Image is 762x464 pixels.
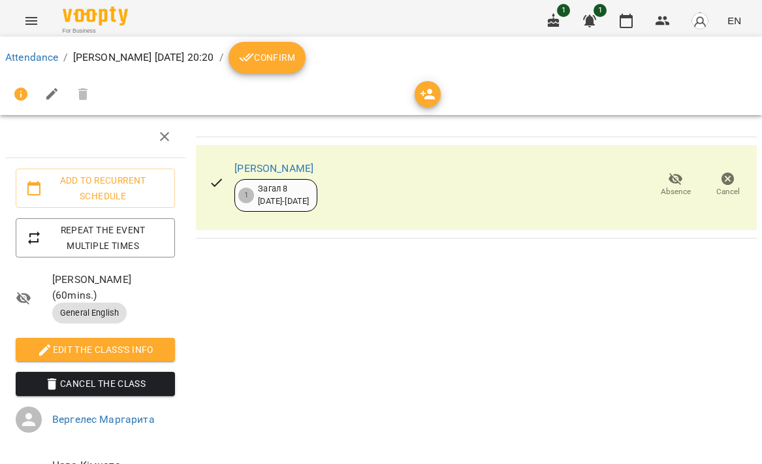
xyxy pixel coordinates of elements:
span: Cancel [716,186,740,197]
button: Menu [16,5,47,37]
span: EN [727,14,741,27]
button: Repeat the event multiple times [16,218,175,257]
span: 1 [557,4,570,17]
button: Edit the class's Info [16,338,175,361]
span: [PERSON_NAME] ( 60 mins. ) [52,272,175,303]
span: For Business [63,27,128,35]
img: avatar_s.png [691,12,709,30]
button: Absence [650,167,702,203]
nav: breadcrumb [5,42,757,73]
p: [PERSON_NAME] [DATE] 20:20 [73,50,214,65]
li: / [63,50,67,65]
span: Confirm [239,50,295,65]
li: / [219,50,223,65]
span: Absence [661,186,691,197]
div: Загал 8 [DATE] - [DATE] [258,183,309,207]
button: Confirm [229,42,306,73]
div: 1 [238,188,254,203]
button: Cancel [702,167,754,203]
img: Voopty Logo [63,7,128,25]
span: Edit the class's Info [26,342,165,357]
button: Add to recurrent schedule [16,169,175,208]
span: Add to recurrent schedule [26,173,165,204]
a: [PERSON_NAME] [234,162,313,174]
button: EN [722,8,746,33]
a: Вергелес Маргарита [52,413,155,425]
span: Cancel the class [26,376,165,391]
span: Repeat the event multiple times [26,222,165,254]
span: 1 [594,4,607,17]
button: Cancel the class [16,372,175,395]
a: Attendance [5,51,58,63]
span: General English [52,307,127,319]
